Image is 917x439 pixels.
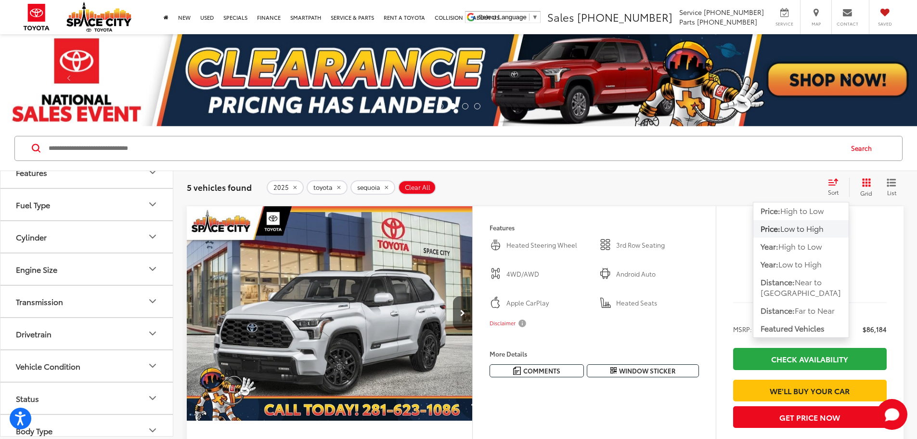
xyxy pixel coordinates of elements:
button: Grid View [849,178,879,197]
span: [DATE] Price [733,273,887,282]
div: Engine Size [147,263,158,275]
button: Distance:Far to Near [753,302,849,319]
button: Disclaimer [490,313,528,333]
input: Search by Make, Model, or Keyword [48,137,842,160]
span: High to Low [780,205,824,216]
button: Price:High to Low [753,202,849,220]
img: Comments [513,367,521,375]
div: Features [147,166,158,178]
span: List [887,188,896,197]
button: Next image [453,296,472,330]
span: 3rd Row Seating [616,240,699,250]
span: Parts [679,17,695,27]
div: 2025 Toyota Sequoia Platinum 0 [186,206,473,421]
button: Engine SizeEngine Size [0,253,174,285]
div: Fuel Type [147,199,158,210]
span: sequoia [357,184,380,191]
span: Heated Seats [616,298,699,308]
span: Low to High [780,223,824,234]
span: Far to Near [795,305,835,316]
span: Android Auto [616,269,699,279]
button: Comments [490,364,584,377]
button: StatusStatus [0,383,174,414]
button: Price:Low to High [753,220,849,238]
div: Transmission [147,295,158,307]
a: We'll Buy Your Car [733,380,887,401]
div: Fuel Type [16,200,50,209]
span: Service [679,7,702,17]
span: Heated Steering Wheel [506,240,589,250]
button: remove toyota [307,180,348,195]
span: [PHONE_NUMBER] [577,9,672,25]
div: Engine Size [16,265,57,274]
button: Search [842,136,886,160]
button: FeaturesFeatures [0,157,174,188]
span: 5 vehicles found [187,181,252,193]
span: Sort [828,188,839,196]
span: Grid [860,189,872,197]
div: Body Type [16,426,52,435]
a: 2025 Toyota Sequoia Platinum2025 Toyota Sequoia Platinum2025 Toyota Sequoia Platinum2025 Toyota S... [186,206,473,421]
button: Get Price Now [733,406,887,428]
svg: Start Chat [877,399,907,430]
span: 2025 [273,184,289,191]
button: List View [879,178,904,197]
span: Low to High [778,258,822,269]
span: Price: [761,205,780,216]
span: [PHONE_NUMBER] [697,17,757,27]
button: Select sort value [823,178,849,197]
span: Apple CarPlay [506,298,589,308]
span: toyota [313,184,333,191]
div: Vehicle Condition [16,361,80,371]
span: Distance: [761,276,795,287]
button: Year:Low to High [753,256,849,273]
div: Features [16,168,47,177]
span: Saved [874,21,895,27]
button: Year:High to Low [753,238,849,255]
span: Price: [761,223,780,234]
span: [PHONE_NUMBER] [704,7,764,17]
button: Fuel TypeFuel Type [0,189,174,220]
h4: More Details [490,350,699,357]
span: Comments [523,366,560,375]
button: CylinderCylinder [0,221,174,253]
span: Contact [837,21,858,27]
span: Window Sticker [619,366,675,375]
button: remove sequoia [350,180,395,195]
span: Clear All [405,184,430,191]
a: Check Availability [733,348,887,370]
span: 4WD/AWD [506,269,589,279]
a: Select Language​ [478,13,538,21]
button: Distance:Near to [GEOGRAPHIC_DATA] [753,274,849,302]
span: Year: [761,258,778,269]
span: ​ [529,13,530,21]
div: Status [16,394,39,403]
span: Distance: [761,305,795,316]
button: Clear All [398,180,436,195]
div: Drivetrain [16,329,52,338]
span: Service [774,21,795,27]
div: Cylinder [147,231,158,242]
h4: Features [490,224,699,231]
div: Body Type [147,425,158,436]
button: Toggle Chat Window [877,399,907,430]
button: remove 2025 [267,180,304,195]
button: Vehicle ConditionVehicle Condition [0,350,174,382]
div: Transmission [16,297,63,306]
div: Vehicle Condition [147,360,158,372]
span: High to Low [778,240,822,252]
div: Drivetrain [147,328,158,339]
span: ▼ [532,13,538,21]
div: Status [147,392,158,404]
button: DrivetrainDrivetrain [0,318,174,349]
span: Year: [761,240,778,252]
img: 2025 Toyota Sequoia Platinum [186,206,473,422]
button: Window Sticker [587,364,699,377]
img: Space City Toyota [66,2,131,32]
span: Sales [547,9,574,25]
span: Map [805,21,827,27]
i: Window Sticker [610,367,617,374]
span: Select Language [478,13,527,21]
span: Disclaimer [490,319,516,327]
